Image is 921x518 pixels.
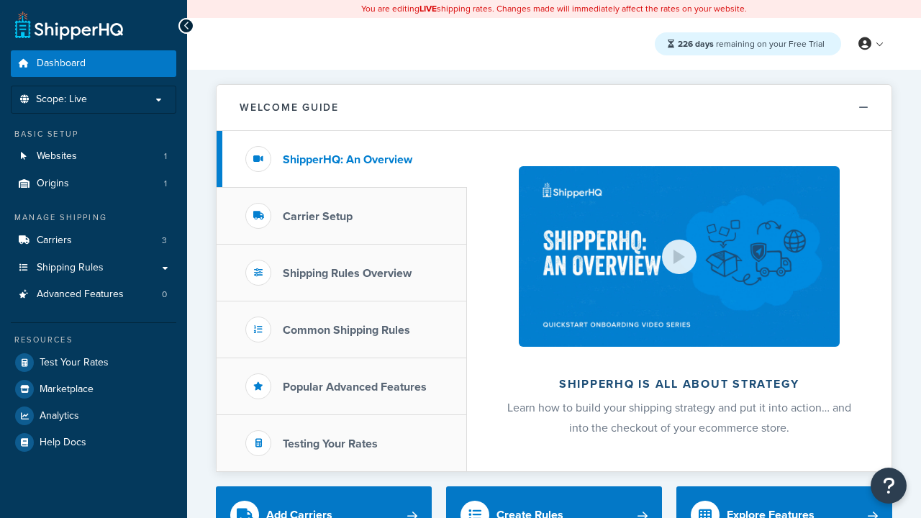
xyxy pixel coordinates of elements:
[164,150,167,163] span: 1
[283,210,353,223] h3: Carrier Setup
[11,50,176,77] a: Dashboard
[37,262,104,274] span: Shipping Rules
[11,255,176,281] a: Shipping Rules
[283,267,412,280] h3: Shipping Rules Overview
[36,94,87,106] span: Scope: Live
[11,143,176,170] a: Websites1
[11,376,176,402] a: Marketplace
[164,178,167,190] span: 1
[283,381,427,394] h3: Popular Advanced Features
[11,403,176,429] a: Analytics
[11,430,176,455] a: Help Docs
[40,357,109,369] span: Test Your Rates
[505,378,853,391] h2: ShipperHQ is all about strategy
[40,410,79,422] span: Analytics
[40,437,86,449] span: Help Docs
[37,150,77,163] span: Websites
[678,37,825,50] span: remaining on your Free Trial
[11,227,176,254] li: Carriers
[283,324,410,337] h3: Common Shipping Rules
[162,288,167,301] span: 0
[11,281,176,308] a: Advanced Features0
[419,2,437,15] b: LIVE
[507,399,851,436] span: Learn how to build your shipping strategy and put it into action… and into the checkout of your e...
[11,171,176,197] a: Origins1
[11,350,176,376] a: Test Your Rates
[678,37,714,50] strong: 226 days
[40,383,94,396] span: Marketplace
[37,58,86,70] span: Dashboard
[283,437,378,450] h3: Testing Your Rates
[11,334,176,346] div: Resources
[217,85,891,131] button: Welcome Guide
[11,171,176,197] li: Origins
[240,102,339,113] h2: Welcome Guide
[11,281,176,308] li: Advanced Features
[11,212,176,224] div: Manage Shipping
[37,235,72,247] span: Carriers
[162,235,167,247] span: 3
[519,166,840,347] img: ShipperHQ is all about strategy
[37,288,124,301] span: Advanced Features
[871,468,907,504] button: Open Resource Center
[37,178,69,190] span: Origins
[11,128,176,140] div: Basic Setup
[11,143,176,170] li: Websites
[283,153,412,166] h3: ShipperHQ: An Overview
[11,227,176,254] a: Carriers3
